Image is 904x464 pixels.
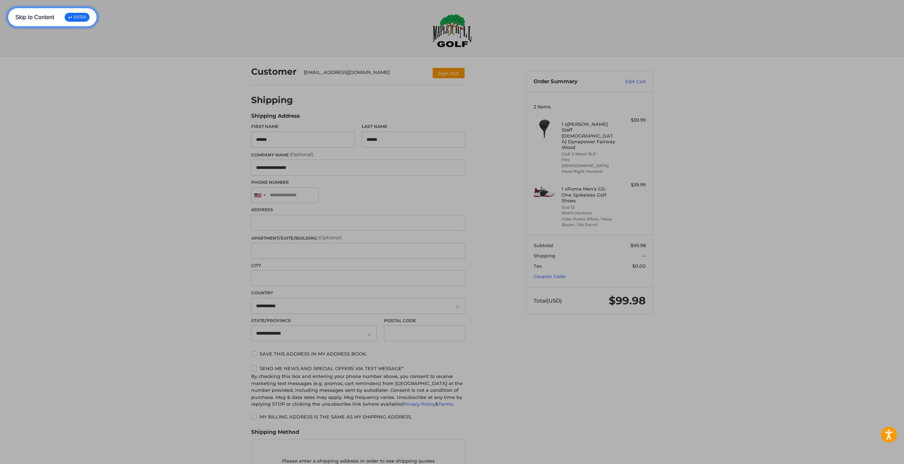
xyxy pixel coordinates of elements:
li: Club 5 Wood 18.5° [562,151,616,157]
label: Send me news and special offers via text message* [251,366,465,371]
span: -- [642,253,646,258]
li: Flex [DEMOGRAPHIC_DATA] [562,157,616,169]
span: Tax [534,263,542,269]
label: Phone Number [251,179,465,186]
span: Shipping [534,253,555,258]
label: First Name [251,123,355,130]
label: Country [251,290,465,296]
label: Apartment/Suite/Building [251,234,465,241]
a: Terms [438,401,453,407]
a: Coupon Code [534,273,565,279]
small: (Optional) [290,151,313,157]
label: My billing address is the same as my shipping address. [251,414,465,420]
span: Total (USD) [534,297,562,304]
li: Width Medium [562,210,616,216]
h2: Shipping [251,95,293,106]
label: Save this address in my address book. [251,351,465,357]
div: United States: +1 [251,188,268,203]
div: $59.99 [618,117,646,124]
label: Company Name [251,151,465,158]
span: $0.00 [632,263,646,269]
label: Address [251,207,465,213]
legend: Shipping Address [251,112,300,123]
div: $39.99 [618,181,646,188]
label: City [251,262,465,269]
span: $99.98 [630,242,646,248]
li: Size 13 [562,204,616,210]
h3: 2 Items [534,104,646,110]
h4: 1 x Puma Men's GS-One Spikeless Golf Shoes [562,186,616,203]
div: By checking this box and entering your phone number above, you consent to receive marketing text ... [251,373,465,408]
li: Color Puma White / Navy Blazer / Ski Patrol [562,216,616,228]
label: State/Province [251,318,377,324]
div: [EMAIL_ADDRESS][DOMAIN_NAME] [304,69,425,79]
h4: 1 x [PERSON_NAME] Staff [DEMOGRAPHIC_DATA] Dynapower Fairway Wood [562,121,616,150]
a: Edit Cart [610,78,646,85]
img: Maple Hill Golf [433,14,472,47]
label: Last Name [362,123,465,130]
span: Subtotal [534,242,553,248]
legend: Shipping Method [251,428,299,439]
small: (Optional) [318,235,342,240]
a: Privacy Policy [403,401,435,407]
h2: Customer [251,66,297,77]
h3: Order Summary [534,78,610,85]
button: Sign Out [432,67,465,79]
label: Postal Code [384,318,466,324]
span: $99.98 [609,294,646,307]
li: Hand Right-Handed [562,169,616,175]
